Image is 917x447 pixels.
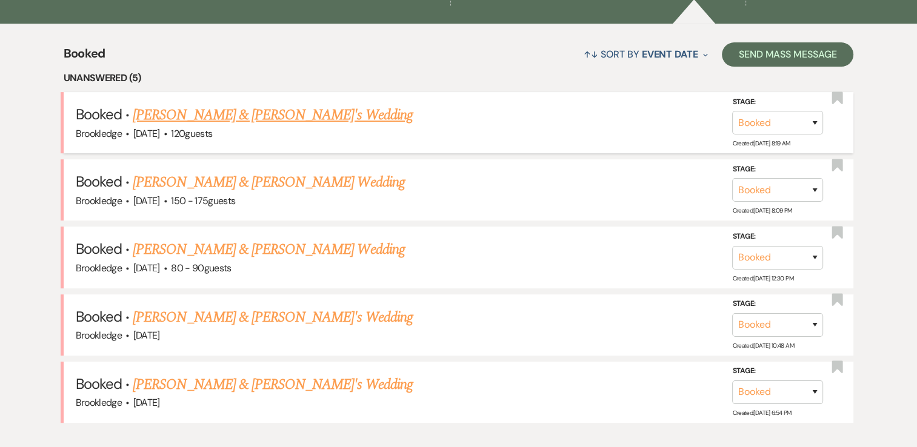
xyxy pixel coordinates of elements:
[732,274,793,282] span: Created: [DATE] 12:30 PM
[133,306,413,328] a: [PERSON_NAME] & [PERSON_NAME]'s Wedding
[133,239,404,260] a: [PERSON_NAME] & [PERSON_NAME] Wedding
[133,374,413,396] a: [PERSON_NAME] & [PERSON_NAME]'s Wedding
[584,48,598,61] span: ↑↓
[732,342,793,349] span: Created: [DATE] 10:48 AM
[133,329,160,342] span: [DATE]
[76,127,122,140] span: Brookledge
[732,297,823,311] label: Stage:
[732,139,790,147] span: Created: [DATE] 8:19 AM
[732,96,823,109] label: Stage:
[133,171,404,193] a: [PERSON_NAME] & [PERSON_NAME] Wedding
[64,44,105,70] span: Booked
[64,70,854,86] li: Unanswered (5)
[133,127,160,140] span: [DATE]
[171,194,235,207] span: 150 - 175 guests
[76,262,122,274] span: Brookledge
[171,127,212,140] span: 120 guests
[76,194,122,207] span: Brookledge
[133,396,160,409] span: [DATE]
[133,262,160,274] span: [DATE]
[732,409,791,417] span: Created: [DATE] 6:54 PM
[76,329,122,342] span: Brookledge
[732,230,823,243] label: Stage:
[133,104,413,126] a: [PERSON_NAME] & [PERSON_NAME]'s Wedding
[732,207,792,214] span: Created: [DATE] 8:09 PM
[76,239,122,258] span: Booked
[171,262,232,274] span: 80 - 90 guests
[76,307,122,326] span: Booked
[133,194,160,207] span: [DATE]
[76,105,122,124] span: Booked
[732,365,823,378] label: Stage:
[76,172,122,191] span: Booked
[642,48,698,61] span: Event Date
[722,42,854,67] button: Send Mass Message
[76,396,122,409] span: Brookledge
[76,374,122,393] span: Booked
[732,163,823,176] label: Stage:
[579,38,712,70] button: Sort By Event Date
